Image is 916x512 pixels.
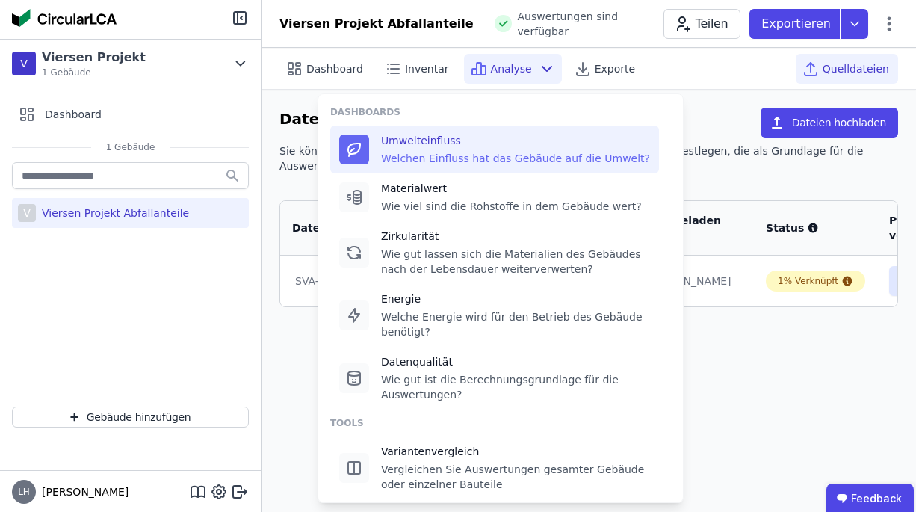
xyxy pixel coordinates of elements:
button: Gebäude hinzufügen [12,407,249,428]
div: Welche Energie wird für den Betrieb des Gebäude benötigt? [381,309,662,339]
div: Zirkularität [381,229,662,244]
span: Dashboard [306,61,363,76]
div: Dateiname [292,220,415,235]
div: Welchen Einfluss hat das Gebäude auf die Umwelt? [381,151,650,166]
div: Wie gut ist die Berechnungsgrundlage für die Auswertungen? [381,372,662,402]
div: Umwelteinfluss [381,133,650,148]
span: Quelldateien [823,61,889,76]
div: Vergleichen Sie Auswertungen gesamter Gebäude oder einzelner Bauteile [381,462,662,492]
div: Wie gut lassen sich die Materialien des Gebäudes nach der Lebensdauer weiterverwerten? [381,247,662,277]
div: Viersen Projekt Abfallanteile [36,206,189,220]
span: Inventar [405,61,449,76]
div: Variantenvergleich [381,444,662,459]
span: [PERSON_NAME] [36,484,129,499]
p: Exportieren [761,15,834,33]
div: TOOLS [330,417,671,429]
div: V [18,204,36,222]
span: Exporte [595,61,635,76]
span: Auswertungen sind verfügbar [518,9,663,39]
div: Datenqualität [381,354,662,369]
div: Status [766,220,865,235]
div: DASHBOARDS [330,106,671,118]
span: Analyse [491,61,532,76]
div: Materialwert [381,181,642,196]
span: 1 Gebäude [91,141,170,153]
button: Teilen [663,9,740,39]
img: Concular [12,9,117,27]
div: Energie [381,292,662,306]
span: Dashboard [45,107,102,122]
div: V [12,52,36,75]
span: LH [18,487,30,496]
span: 1 Gebäude [42,67,146,78]
div: Viersen Projekt Abfallanteile [279,15,474,33]
div: Viersen Projekt [42,49,146,67]
div: Hochgeladen von [644,213,724,243]
div: Wie viel sind die Rohstoffe in dem Gebäude wert? [381,199,642,214]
